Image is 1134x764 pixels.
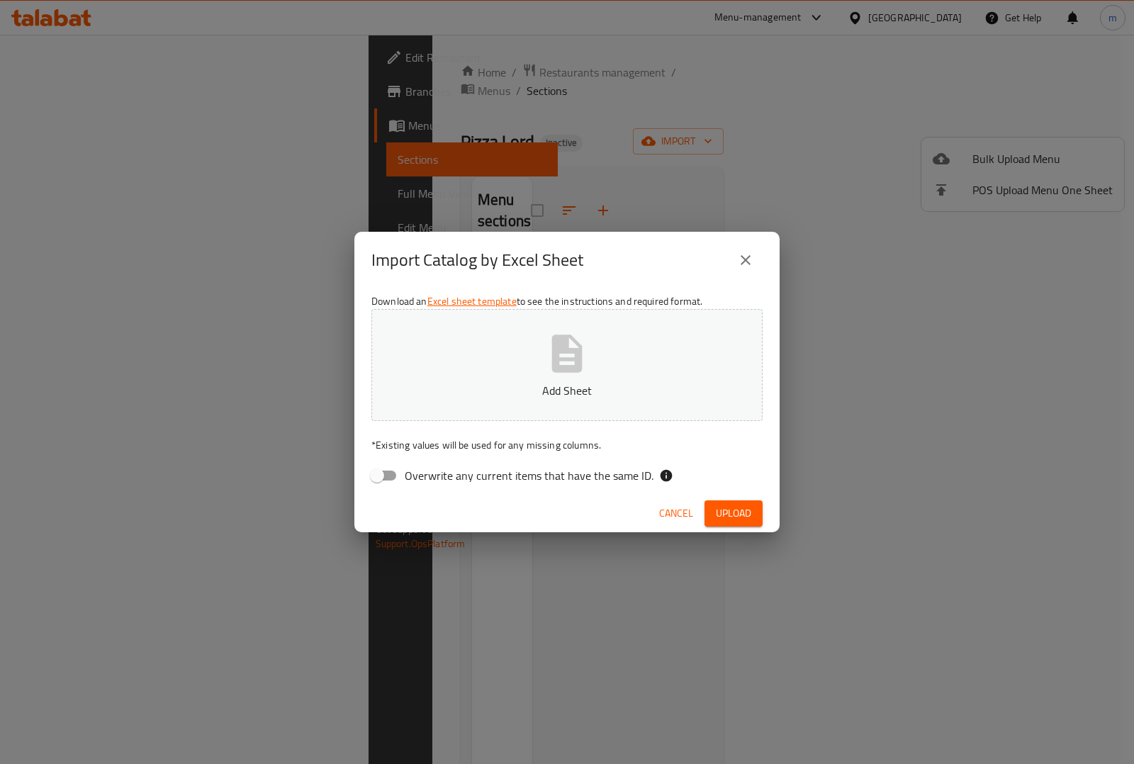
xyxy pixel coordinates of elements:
a: Excel sheet template [427,292,517,310]
button: close [729,243,763,277]
p: Add Sheet [393,382,741,399]
button: Cancel [653,500,699,527]
span: Cancel [659,505,693,522]
div: Download an to see the instructions and required format. [354,288,780,494]
h2: Import Catalog by Excel Sheet [371,249,583,271]
p: Existing values will be used for any missing columns. [371,438,763,452]
span: Overwrite any current items that have the same ID. [405,467,653,484]
button: Upload [704,500,763,527]
svg: If the overwrite option isn't selected, then the items that match an existing ID will be ignored ... [659,468,673,483]
button: Add Sheet [371,309,763,421]
span: Upload [716,505,751,522]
